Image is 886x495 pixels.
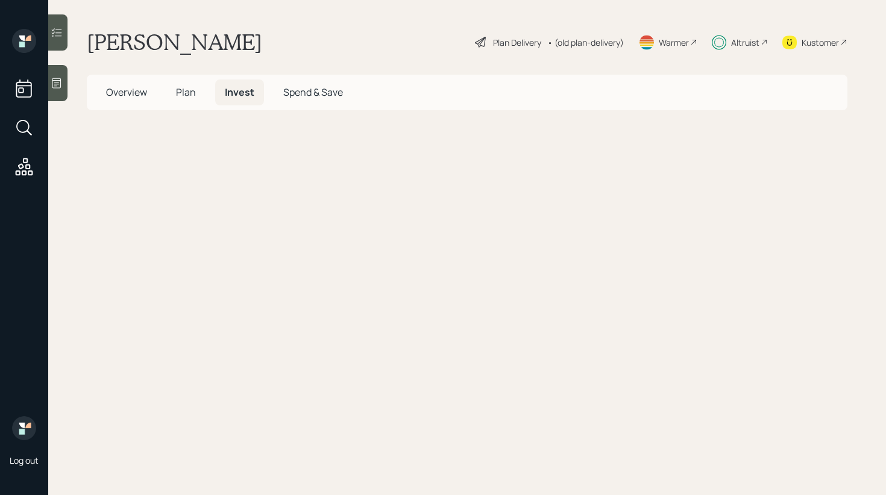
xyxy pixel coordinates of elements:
[106,86,147,99] span: Overview
[283,86,343,99] span: Spend & Save
[87,29,262,55] h1: [PERSON_NAME]
[493,36,541,49] div: Plan Delivery
[731,36,759,49] div: Altruist
[176,86,196,99] span: Plan
[659,36,689,49] div: Warmer
[225,86,254,99] span: Invest
[12,416,36,440] img: retirable_logo.png
[547,36,624,49] div: • (old plan-delivery)
[10,455,39,466] div: Log out
[802,36,839,49] div: Kustomer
